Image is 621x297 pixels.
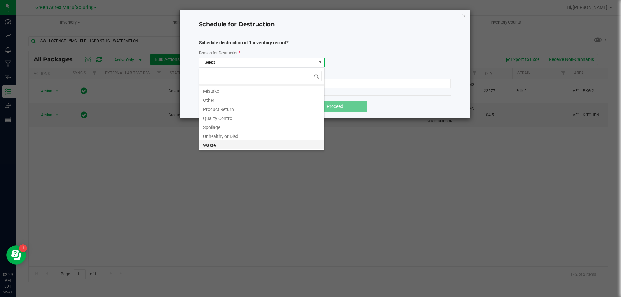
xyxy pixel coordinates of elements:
[199,50,240,56] label: Reason for Destruction
[303,101,367,112] button: Proceed
[199,20,451,29] h4: Schedule for Destruction
[199,58,316,67] span: Select
[19,244,27,252] iframe: Resource center unread badge
[199,40,289,45] strong: Schedule destruction of 1 inventory record?
[6,245,26,265] iframe: Resource center
[327,104,343,109] span: Proceed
